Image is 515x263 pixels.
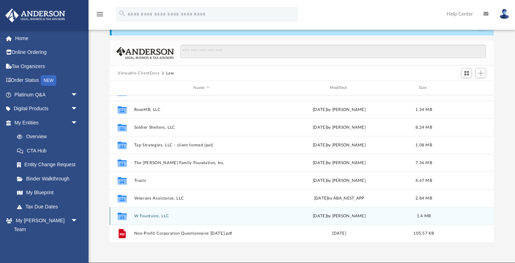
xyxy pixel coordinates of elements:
a: Tax Due Dates [10,200,89,214]
span: 2.84 MB [415,196,432,200]
a: My Blueprint [10,186,85,200]
a: Entity Change Request [10,158,89,172]
span: 1.4 MB [417,214,431,218]
div: id [441,85,491,91]
div: [DATE] by ABA_NEST_APP [272,195,407,201]
span: [DATE] [313,107,327,111]
button: Law [166,70,174,77]
a: Tax Organizers [5,59,89,73]
a: Order StatusNEW [5,73,89,88]
input: Search files and folders [180,45,486,58]
span: arrow_drop_down [71,116,85,130]
a: CTA Hub [10,144,89,158]
div: Size [410,85,438,91]
img: Anderson Advisors Platinum Portal [3,9,67,22]
a: Platinum Q&Aarrow_drop_down [5,88,89,102]
span: arrow_drop_down [71,214,85,228]
span: 1.08 MB [415,143,432,147]
span: 105.57 KB [414,231,434,235]
div: [DATE] by [PERSON_NAME] [272,142,407,148]
button: Add [475,68,486,78]
span: 4.67 MB [415,178,432,182]
img: User Pic [499,9,510,19]
button: Soldier Shelters, LLC [134,125,269,130]
button: Tap Strategies, LLC - client formed (pat) [134,143,269,147]
button: Non-Profit Corporation Questionnaire [DATE].pdf [134,231,269,236]
div: [DATE] by [PERSON_NAME] [272,160,407,166]
div: Modified [272,85,407,91]
button: RoseMB, LLC [134,107,269,112]
span: 1.34 MB [415,107,432,111]
div: id [113,85,131,91]
a: My [PERSON_NAME] Teamarrow_drop_down [5,214,85,236]
div: [DATE] by [PERSON_NAME] [272,124,407,130]
a: menu [96,13,104,18]
span: arrow_drop_down [71,102,85,116]
a: Digital Productsarrow_drop_down [5,102,89,116]
span: arrow_drop_down [71,88,85,102]
a: My Entitiesarrow_drop_down [5,116,89,130]
button: W Fountains, LLC [134,214,269,218]
div: [DATE] by [PERSON_NAME] [272,177,407,184]
button: Veterans Assistance, LLC [134,196,269,201]
button: Trusts [134,178,269,183]
button: Switch to Grid View [461,68,472,78]
i: menu [96,10,104,18]
div: [DATE] [272,230,407,237]
div: by [PERSON_NAME] [272,213,407,219]
div: NEW [41,75,56,86]
span: 8.24 MB [415,125,432,129]
div: grid [110,95,494,242]
button: The [PERSON_NAME] Family Foundation, Inc. [134,161,269,165]
span: [DATE] [313,214,327,218]
i: search [118,10,126,17]
div: by [PERSON_NAME] [272,106,407,113]
a: Binder Walkthrough [10,172,89,186]
span: 7.36 MB [415,161,432,164]
button: Viewable-ClientDocs [118,70,159,77]
div: Name [134,85,269,91]
a: Online Ordering [5,45,89,60]
a: Home [5,31,89,45]
a: Overview [10,130,89,144]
